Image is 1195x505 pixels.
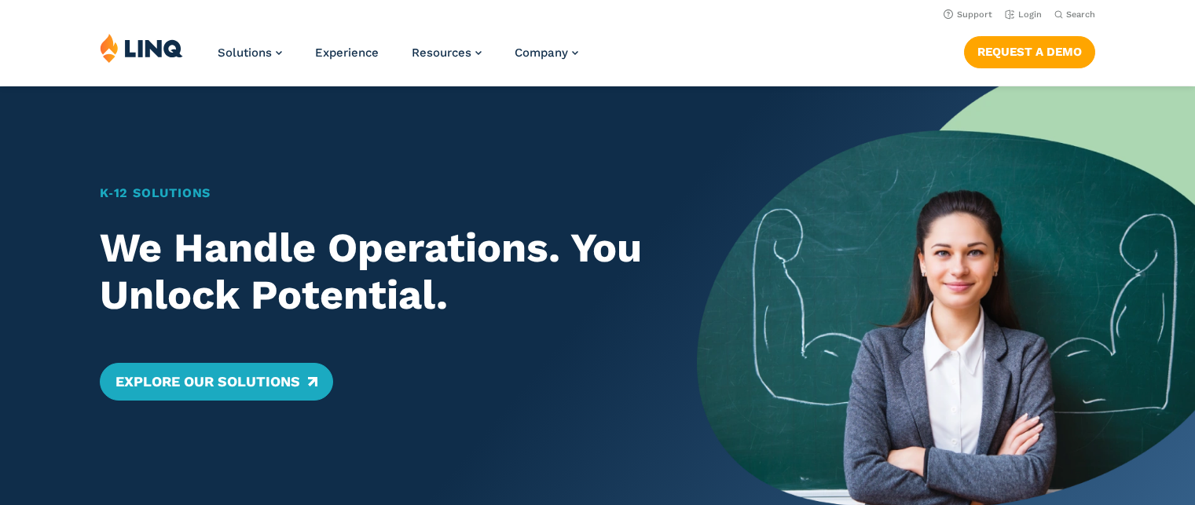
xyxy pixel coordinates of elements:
img: LINQ | K‑12 Software [100,33,183,63]
a: Request a Demo [964,36,1095,68]
span: Resources [412,46,471,60]
nav: Button Navigation [964,33,1095,68]
a: Experience [315,46,379,60]
span: Company [515,46,568,60]
span: Search [1066,9,1095,20]
h2: We Handle Operations. You Unlock Potential. [100,225,649,319]
span: Solutions [218,46,272,60]
nav: Primary Navigation [218,33,578,85]
a: Company [515,46,578,60]
a: Resources [412,46,482,60]
button: Open Search Bar [1054,9,1095,20]
a: Explore Our Solutions [100,363,333,401]
a: Support [944,9,992,20]
a: Solutions [218,46,282,60]
a: Login [1005,9,1042,20]
h1: K‑12 Solutions [100,184,649,203]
